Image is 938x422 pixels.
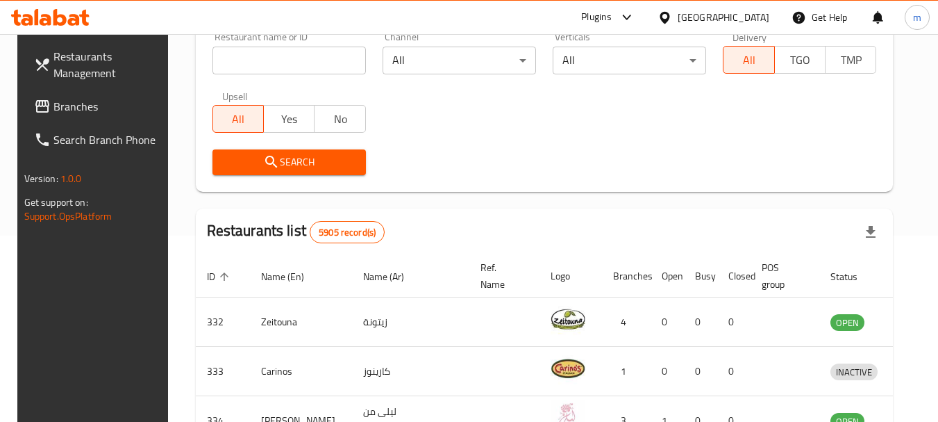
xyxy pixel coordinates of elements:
span: Name (En) [261,268,322,285]
img: Carinos [551,351,585,386]
span: ID [207,268,233,285]
td: زيتونة [352,298,469,347]
span: Search [224,154,355,171]
button: All [212,105,264,133]
button: TMP [825,46,876,74]
a: Branches [23,90,174,123]
span: Version: [24,170,58,188]
div: All [553,47,706,74]
span: All [219,109,258,129]
span: Name (Ar) [363,268,422,285]
td: 333 [196,347,250,396]
a: Support.OpsPlatform [24,207,112,225]
div: Export file [854,216,887,249]
button: Yes [263,105,315,133]
span: OPEN [830,315,864,331]
input: Search for restaurant name or ID.. [212,47,366,74]
td: 4 [602,298,651,347]
td: كارينوز [352,347,469,396]
div: All [383,47,536,74]
span: Search Branch Phone [53,131,163,148]
span: Ref. Name [480,259,523,293]
th: Open [651,255,684,298]
button: TGO [774,46,826,74]
td: 0 [651,347,684,396]
div: OPEN [830,314,864,331]
td: 1 [602,347,651,396]
label: Delivery [732,32,767,42]
td: 0 [717,347,751,396]
button: No [314,105,365,133]
td: Carinos [250,347,352,396]
span: 5905 record(s) [310,226,384,239]
th: Logo [539,255,602,298]
td: 0 [684,347,717,396]
div: [GEOGRAPHIC_DATA] [678,10,769,25]
span: Yes [269,109,309,129]
button: Search [212,149,366,175]
td: 332 [196,298,250,347]
span: m [913,10,921,25]
span: POS group [762,259,803,293]
span: 1.0.0 [60,170,82,188]
td: 0 [684,298,717,347]
td: 0 [651,298,684,347]
div: Plugins [581,9,612,26]
span: Get support on: [24,193,88,211]
h2: Restaurants list [207,220,385,243]
th: Busy [684,255,717,298]
span: No [320,109,360,129]
th: Closed [717,255,751,298]
a: Search Branch Phone [23,123,174,156]
label: Upsell [222,91,248,101]
button: All [723,46,774,74]
span: TGO [780,50,820,70]
span: Restaurants Management [53,48,163,81]
span: INACTIVE [830,364,878,380]
span: TMP [831,50,871,70]
span: Status [830,268,876,285]
th: Branches [602,255,651,298]
td: 0 [717,298,751,347]
div: Total records count [310,221,385,243]
a: Restaurants Management [23,40,174,90]
span: All [729,50,769,70]
td: Zeitouna [250,298,352,347]
span: Branches [53,98,163,115]
img: Zeitouna [551,302,585,336]
div: INACTIVE [830,364,878,380]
